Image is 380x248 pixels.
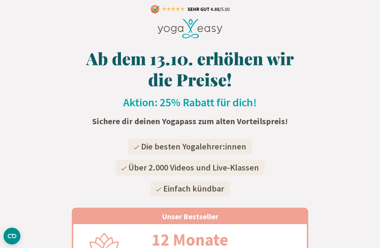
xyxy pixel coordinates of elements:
[4,228,20,244] button: CMP-Widget öffnen
[141,141,246,152] span: Die besten Yogalehrer:innen
[163,183,224,194] span: Einfach kündbar
[72,48,308,90] h1: Ab dem 13.10. erhöhen wir die Preise!
[92,116,288,127] strong: Sichere dir deinen Yogapass zum alten Vorteilspreis!
[162,212,218,221] span: Unser Bestseller
[128,162,259,173] span: Über 2.000 Videos und Live-Klassen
